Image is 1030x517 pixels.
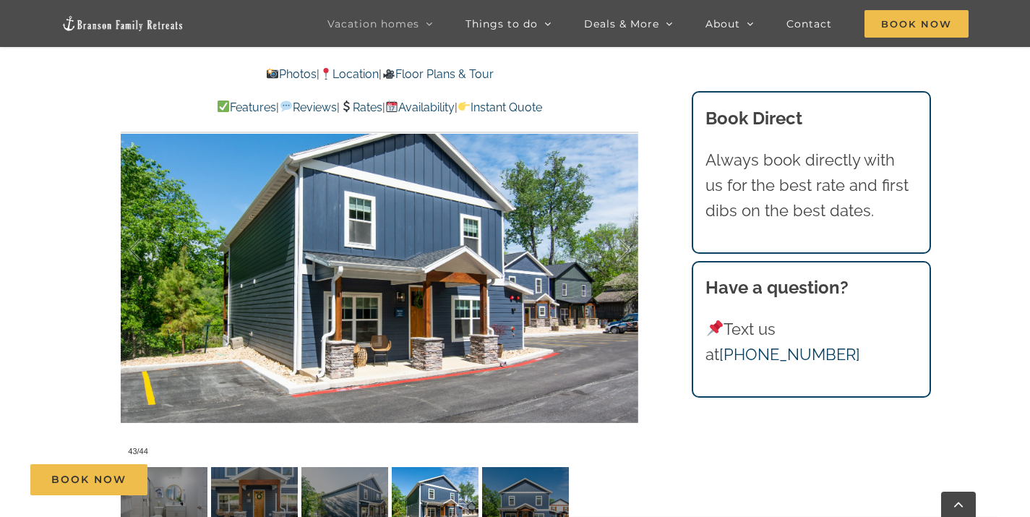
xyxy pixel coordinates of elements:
a: Rates [340,101,382,114]
img: 📆 [386,101,398,112]
a: Features [217,101,276,114]
span: Book Now [51,474,126,486]
span: Contact [786,19,832,29]
img: ✅ [218,101,229,112]
a: Reviews [279,101,336,114]
a: Book Now [30,464,147,495]
h3: Book Direct [705,106,917,132]
img: 👉 [458,101,470,112]
a: Location [319,67,379,81]
h3: Have a question? [705,275,917,301]
span: Things to do [465,19,538,29]
img: 💲 [340,101,352,112]
img: 💬 [280,101,292,112]
img: 📸 [267,68,278,80]
p: Text us at [705,317,917,367]
span: Vacation homes [327,19,419,29]
p: Always book directly with us for the best rate and first dibs on the best dates. [705,148,917,224]
p: | | [121,65,638,84]
p: | | | | [121,98,638,117]
a: [PHONE_NUMBER] [719,345,860,364]
img: Branson Family Retreats Logo [61,15,184,32]
img: 📌 [707,320,723,336]
span: About [705,19,740,29]
span: Book Now [864,10,969,38]
a: Floor Plans & Tour [382,67,493,81]
a: Availability [385,101,455,114]
a: Photos [266,67,317,81]
img: 🎥 [383,68,395,80]
a: Instant Quote [458,101,542,114]
span: Deals & More [584,19,659,29]
img: 📍 [320,68,332,80]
